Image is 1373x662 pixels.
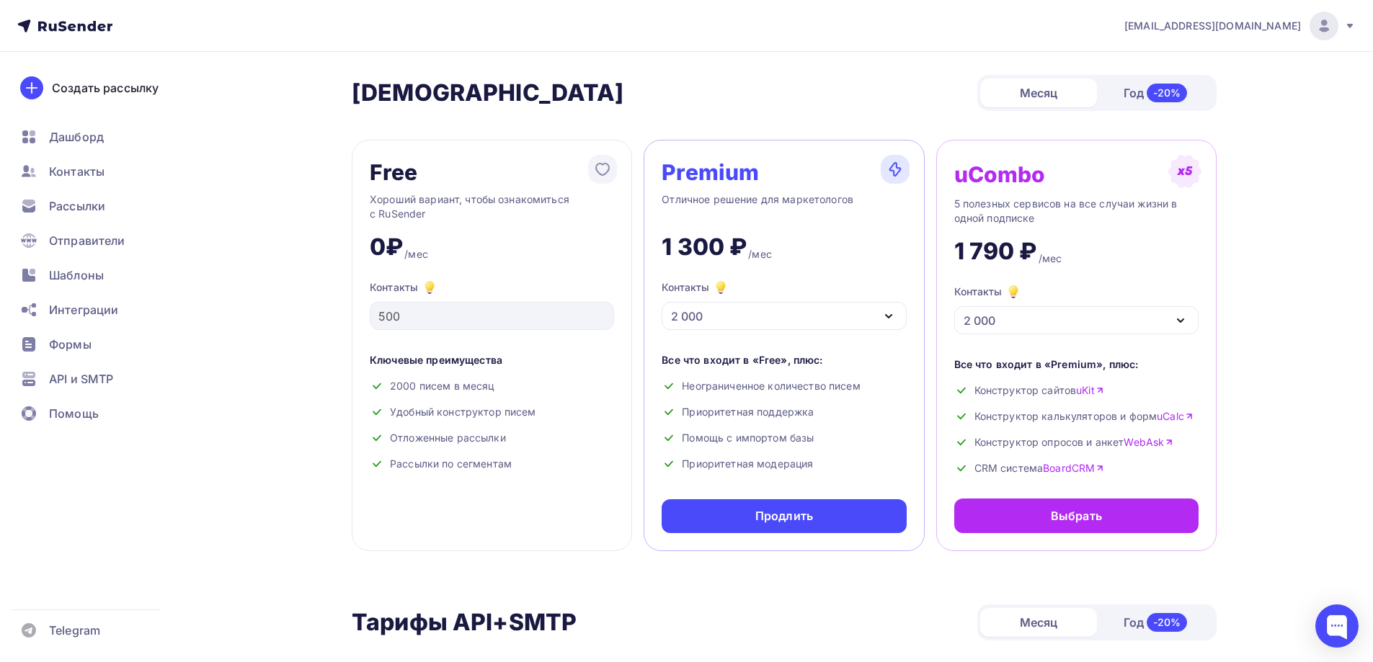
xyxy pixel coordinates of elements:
[671,308,703,325] div: 2 000
[49,301,118,318] span: Интеграции
[12,122,183,151] a: Дашборд
[964,312,995,329] div: 2 000
[954,357,1199,372] div: Все что входит в «Premium», плюс:
[980,79,1097,107] div: Месяц
[370,192,614,221] div: Хороший вариант, чтобы ознакомиться с RuSender
[352,79,624,107] h2: [DEMOGRAPHIC_DATA]
[49,370,113,388] span: API и SMTP
[755,508,813,524] div: Продлить
[52,79,159,97] div: Создать рассылку
[662,379,906,393] div: Неограниченное количество писем
[49,232,125,249] span: Отправители
[49,197,105,215] span: Рассылки
[662,233,747,261] div: 1 300 ₽
[980,608,1097,637] div: Месяц
[1051,507,1102,524] div: Выбрать
[954,283,1199,334] button: Контакты 2 000
[1157,409,1194,424] a: uCalc
[662,457,906,471] div: Приоритетная модерация
[1097,607,1214,638] div: Год
[370,233,403,261] div: 0₽
[370,353,614,367] div: Ключевые преимущества
[49,163,105,180] span: Контакты
[404,247,428,261] div: /мес
[1124,19,1301,33] span: [EMAIL_ADDRESS][DOMAIN_NAME]
[974,435,1174,449] span: Конструктор опросов и анкет
[1097,78,1214,108] div: Год
[12,226,183,255] a: Отправители
[1124,12,1356,40] a: [EMAIL_ADDRESS][DOMAIN_NAME]
[49,622,100,639] span: Telegram
[1076,383,1104,398] a: uKit
[49,267,104,284] span: Шаблоны
[49,405,99,422] span: Помощь
[1124,435,1173,449] a: WebAsk
[662,431,906,445] div: Помощь с импортом базы
[1043,461,1104,475] a: BoardCRM
[370,457,614,471] div: Рассылки по сегментам
[352,608,577,637] h2: Тарифы API+SMTP
[370,405,614,419] div: Удобный конструктор писем
[12,261,183,290] a: Шаблоны
[662,279,729,296] div: Контакты
[370,431,614,445] div: Отложенные рассылки
[662,192,906,221] div: Отличное решение для маркетологов
[12,157,183,186] a: Контакты
[1147,613,1188,632] div: -20%
[662,279,906,330] button: Контакты 2 000
[12,330,183,359] a: Формы
[974,461,1105,475] span: CRM система
[662,405,906,419] div: Приоритетная поддержка
[370,161,418,184] div: Free
[49,128,104,146] span: Дашборд
[748,247,772,261] div: /мес
[662,353,906,367] div: Все что входит в «Free», плюс:
[954,283,1022,300] div: Контакты
[974,383,1104,398] span: Конструктор сайтов
[974,409,1194,424] span: Конструктор калькуляторов и форм
[1147,84,1188,102] div: -20%
[1039,251,1062,266] div: /мес
[12,192,183,220] a: Рассылки
[49,336,92,353] span: Формы
[370,279,614,296] div: Контакты
[370,379,614,393] div: 2000 писем в месяц
[954,163,1046,186] div: uCombo
[954,197,1199,225] div: 5 полезных сервисов на все случаи жизни в одной подписке
[662,161,759,184] div: Premium
[954,237,1037,266] div: 1 790 ₽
